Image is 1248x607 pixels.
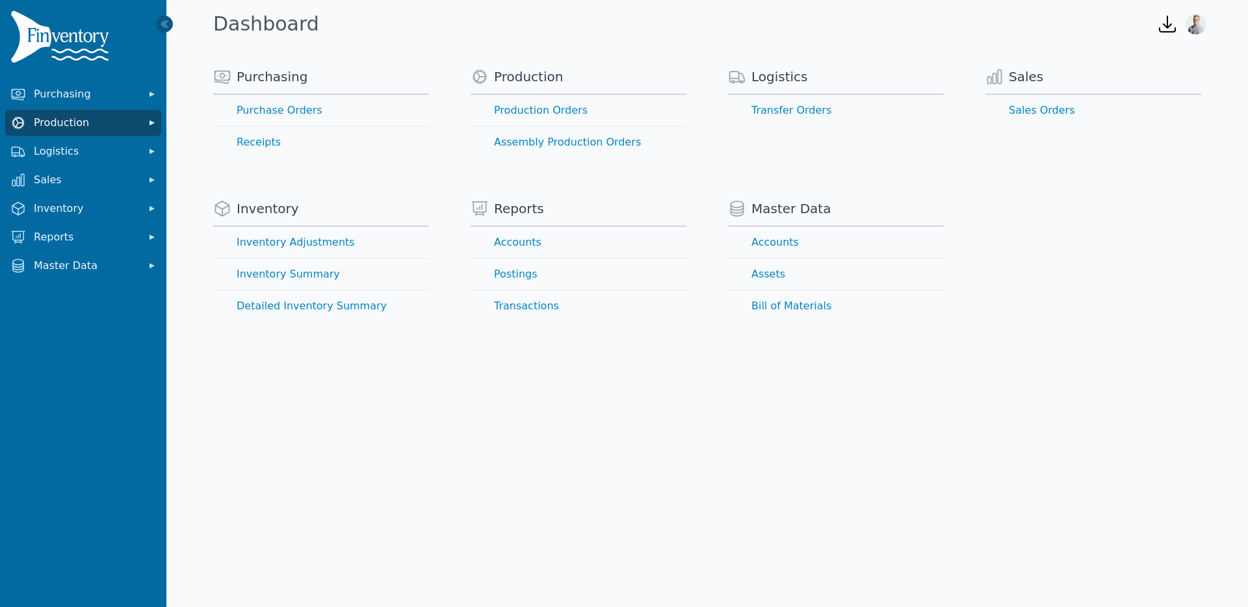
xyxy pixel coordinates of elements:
[728,259,944,290] a: Assets
[237,68,307,86] span: Purchasing
[34,258,138,274] span: Master Data
[5,253,161,279] button: Master Data
[10,10,114,68] img: Finventory
[5,81,161,107] button: Purchasing
[213,291,429,322] a: Detailed Inventory Summary
[728,227,944,258] a: Accounts
[34,229,138,245] span: Reports
[5,196,161,222] button: Inventory
[5,167,161,193] button: Sales
[471,95,686,126] a: Production Orders
[213,12,319,36] h1: Dashboard
[494,200,544,218] span: Reports
[494,68,563,86] span: Production
[751,68,808,86] span: Logistics
[34,144,138,159] span: Logistics
[471,127,686,158] a: Assembly Production Orders
[213,95,429,126] a: Purchase Orders
[34,201,138,216] span: Inventory
[213,259,429,290] a: Inventory Summary
[471,259,686,290] a: Postings
[5,110,161,136] button: Production
[5,224,161,250] button: Reports
[237,200,299,218] span: Inventory
[985,95,1201,126] a: Sales Orders
[471,227,686,258] a: Accounts
[751,200,831,218] span: Master Data
[5,138,161,164] button: Logistics
[728,291,944,322] a: Bill of Materials
[34,115,138,131] span: Production
[728,95,944,126] a: Transfer Orders
[34,172,138,188] span: Sales
[471,291,686,322] a: Transactions
[213,227,429,258] a: Inventory Adjustments
[213,127,429,158] a: Receipts
[1009,68,1043,86] span: Sales
[1186,14,1206,34] img: Joshua Benton
[34,86,138,102] span: Purchasing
